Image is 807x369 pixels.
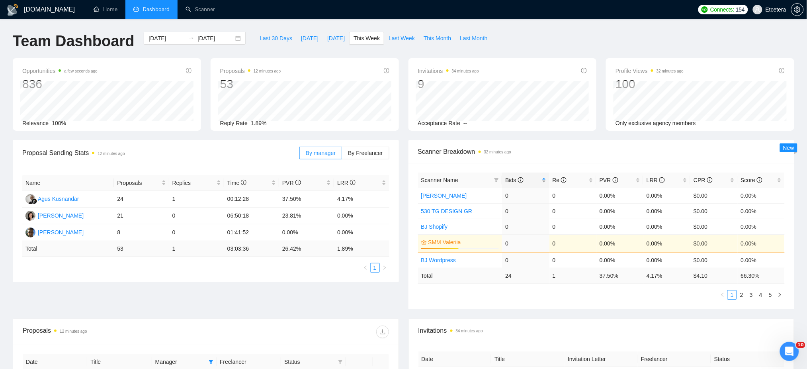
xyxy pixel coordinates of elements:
[421,208,473,214] a: 530 TG DESIGN GR
[600,177,618,183] span: PVR
[114,191,169,208] td: 24
[31,198,37,204] img: gigradar-bm.png
[224,191,279,208] td: 00:12:28
[384,32,419,45] button: Last Week
[25,194,35,204] img: AK
[741,177,762,183] span: Score
[738,188,785,203] td: 0.00%
[117,179,160,187] span: Proposals
[22,148,299,158] span: Proposal Sending Stats
[502,252,549,268] td: 0
[377,329,389,335] span: download
[460,34,487,43] span: Last Month
[643,268,690,283] td: 4.17 %
[596,268,643,283] td: 37.50 %
[616,77,684,92] div: 100
[690,203,737,219] td: $0.00
[737,290,746,299] a: 2
[279,224,334,241] td: 0.00%
[428,238,498,247] a: SMM Valeriia
[188,35,194,41] span: swap-right
[659,177,665,183] span: info-circle
[690,252,737,268] td: $0.00
[424,34,451,43] span: This Month
[596,219,643,234] td: 0.00%
[418,147,785,157] span: Scanner Breakdown
[421,224,448,230] a: BJ Shopify
[284,357,334,366] span: Status
[756,290,765,299] a: 4
[169,224,224,241] td: 0
[323,32,349,45] button: [DATE]
[616,66,684,76] span: Profile Views
[380,263,389,273] li: Next Page
[720,292,725,297] span: left
[638,351,711,367] th: Freelancer
[502,188,549,203] td: 0
[456,329,483,333] time: 34 minutes ago
[354,34,380,43] span: This Week
[370,263,380,273] li: 1
[455,32,492,45] button: Last Month
[169,241,224,257] td: 1
[64,69,97,73] time: a few seconds ago
[94,6,117,13] a: homeHome
[565,351,638,367] th: Invitation Letter
[279,208,334,224] td: 23.81%
[492,174,500,186] span: filter
[114,208,169,224] td: 21
[643,234,690,252] td: 0.00%
[779,68,785,73] span: info-circle
[241,180,246,185] span: info-circle
[13,32,134,51] h1: Team Dashboard
[690,268,737,283] td: $ 4.10
[613,177,618,183] span: info-circle
[690,188,737,203] td: $0.00
[549,234,596,252] td: 0
[227,180,246,186] span: Time
[728,290,737,299] a: 1
[363,265,368,270] span: left
[738,203,785,219] td: 0.00%
[25,229,84,235] a: AP[PERSON_NAME]
[690,219,737,234] td: $0.00
[295,180,301,185] span: info-circle
[596,203,643,219] td: 0.00%
[421,257,456,263] a: BJ Wordpress
[22,175,114,191] th: Name
[710,5,734,14] span: Connects:
[336,356,344,368] span: filter
[169,208,224,224] td: 0
[643,252,690,268] td: 0.00%
[282,180,301,186] span: PVR
[338,359,343,364] span: filter
[188,35,194,41] span: to
[643,219,690,234] td: 0.00%
[718,290,727,300] button: left
[306,150,336,156] span: By manager
[220,66,281,76] span: Proposals
[596,234,643,252] td: 0.00%
[701,6,708,13] img: upwork-logo.png
[60,329,87,334] time: 12 minutes ago
[491,351,565,367] th: Title
[755,7,760,12] span: user
[220,120,248,126] span: Reply Rate
[337,180,356,186] span: LRR
[251,120,267,126] span: 1.89%
[220,77,281,92] div: 53
[114,175,169,191] th: Proposals
[694,177,712,183] span: CPR
[757,177,762,183] span: info-circle
[418,326,785,336] span: Invitations
[596,188,643,203] td: 0.00%
[279,191,334,208] td: 37.50%
[224,224,279,241] td: 01:41:52
[25,211,35,221] img: TT
[727,290,737,300] li: 1
[452,69,479,73] time: 34 minutes ago
[23,326,206,338] div: Proposals
[505,177,523,183] span: Bids
[327,34,345,43] span: [DATE]
[596,252,643,268] td: 0.00%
